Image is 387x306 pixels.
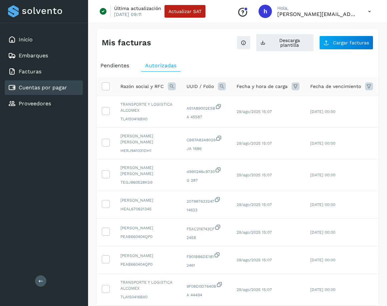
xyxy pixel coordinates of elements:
[120,197,176,203] span: [PERSON_NAME]
[19,100,51,107] a: Proveedores
[120,116,176,122] span: TLA150416BX0
[237,230,272,235] span: 29/ago/2025 15:07
[237,287,272,292] span: 29/ago/2025 15:07
[19,68,41,75] a: Facturas
[237,173,272,177] span: 29/ago/2025 15:07
[186,207,226,213] span: 14623
[237,202,272,207] span: 29/ago/2025 15:07
[237,258,272,262] span: 29/ago/2025 15:07
[5,32,83,47] div: Inicio
[5,64,83,79] div: Facturas
[114,11,141,17] p: [DATE] 09:11
[164,5,206,18] button: Actualizar SAT
[186,135,226,143] span: CB67A83A8029
[120,101,176,113] span: TRANSPORTE Y LOGISTICA ALCOMEX
[186,292,226,298] span: A 44494
[120,294,176,300] span: TLA150416BX0
[310,230,335,235] span: [DATE] 00:00
[186,235,226,241] span: 2458
[186,146,226,152] span: JA 1686
[310,202,335,207] span: [DATE] 00:00
[310,109,335,114] span: [DATE] 00:00
[120,148,176,154] span: HERJ941031DH1
[120,261,176,267] span: PEAB660404QP0
[310,173,335,177] span: [DATE] 00:00
[186,114,226,120] span: A 45587
[186,83,214,90] span: UUID / Folio
[186,224,226,232] span: F5AC216743CF
[237,109,272,114] span: 29/ago/2025 15:07
[186,252,226,260] span: F901B86DE181
[19,36,33,43] a: Inicio
[5,48,83,63] div: Embarques
[5,80,83,95] div: Cuentas por pagar
[120,279,176,291] span: TRANSPORTE Y LOGISTICA ALCOMEX
[186,103,226,111] span: A51A89002E5B
[256,34,314,52] button: Descarga plantilla
[120,133,176,145] span: [PERSON_NAME] [PERSON_NAME]
[310,83,361,90] span: Fecha de vencimiento
[120,165,176,177] span: [PERSON_NAME] [PERSON_NAME]
[310,287,335,292] span: [DATE] 00:00
[333,40,369,45] span: Cargar facturas
[114,5,161,11] p: Última actualización
[120,253,176,259] span: [PERSON_NAME]
[19,52,48,59] a: Embarques
[168,9,202,14] span: Actualizar SAT
[186,167,226,175] span: d990246c9730
[19,84,67,91] a: Cuentas por pagar
[277,5,357,11] p: Hola,
[319,36,373,50] button: Cargar facturas
[186,196,226,204] span: 207987633247
[5,96,83,111] div: Proveedores
[237,83,288,90] span: Fecha y hora de carga
[120,225,176,231] span: [PERSON_NAME]
[186,177,226,183] span: G 287
[186,262,226,268] span: 2461
[237,141,272,146] span: 29/ago/2025 15:07
[120,206,176,212] span: HEAL670621345
[270,38,310,47] span: Descarga plantilla
[145,62,176,69] span: Autorizadas
[277,11,357,17] p: horacio@etv1.com.mx
[310,258,335,262] span: [DATE] 00:00
[120,234,176,240] span: PEAB660404QP0
[100,62,129,69] span: Pendientes
[120,179,176,185] span: TEGJ860528KS9
[120,83,164,90] span: Razón social y RFC
[310,141,335,146] span: [DATE] 00:00
[186,281,226,289] span: 9F08D0D7640B
[102,38,151,48] h4: Mis facturas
